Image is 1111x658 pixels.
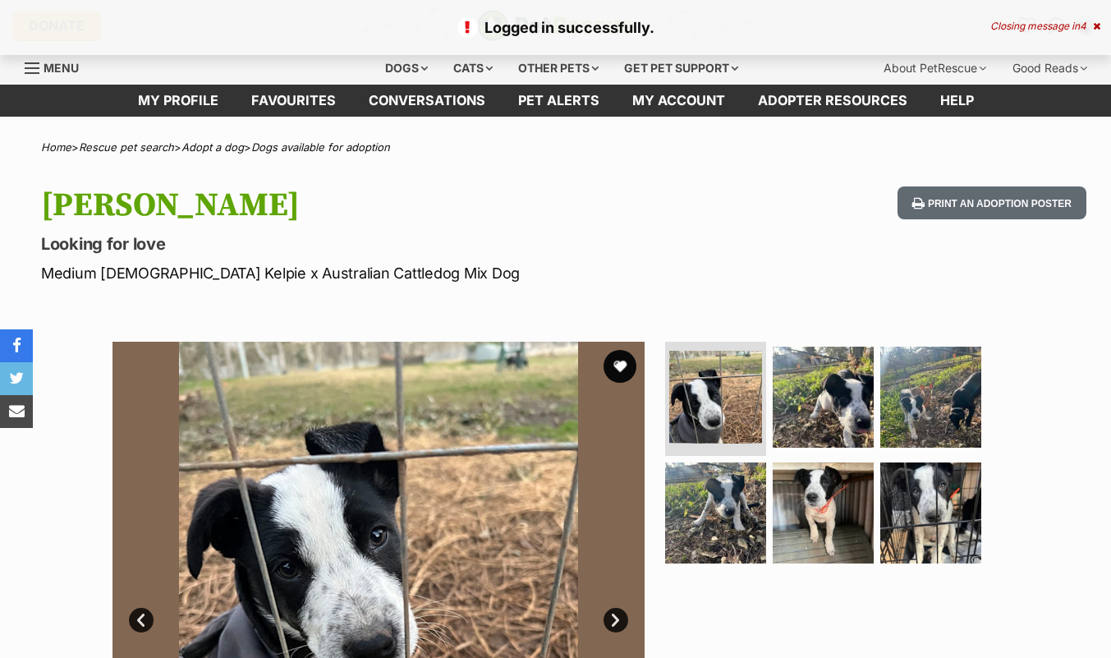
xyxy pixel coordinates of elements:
div: Good Reads [1001,52,1099,85]
p: Medium [DEMOGRAPHIC_DATA] Kelpie x Australian Cattledog Mix Dog [41,262,678,284]
div: About PetRescue [872,52,998,85]
a: Rescue pet search [79,140,174,154]
div: Dogs [374,52,439,85]
button: favourite [604,350,636,383]
a: My profile [122,85,235,117]
p: Looking for love [41,232,678,255]
span: Menu [44,61,79,75]
a: Next [604,608,628,633]
a: conversations [352,85,502,117]
img: Photo of Connor [773,462,874,564]
a: Help [924,85,990,117]
div: Other pets [507,52,610,85]
img: Photo of Connor [773,347,874,448]
a: My account [616,85,741,117]
div: Get pet support [613,52,750,85]
button: Print an adoption poster [898,186,1086,220]
a: Adopter resources [741,85,924,117]
a: Prev [129,608,154,633]
a: Home [41,140,71,154]
p: Logged in successfully. [16,16,1095,39]
img: Photo of Connor [665,462,766,564]
img: Photo of Connor [880,462,981,564]
img: Photo of Connor [669,351,762,444]
img: Photo of Connor [880,347,981,448]
div: Cats [442,52,504,85]
div: Closing message in [990,21,1100,32]
a: Dogs available for adoption [251,140,390,154]
h1: [PERSON_NAME] [41,186,678,224]
a: Pet alerts [502,85,616,117]
a: Menu [25,52,90,81]
a: Favourites [235,85,352,117]
span: 4 [1080,20,1086,32]
a: Adopt a dog [181,140,244,154]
